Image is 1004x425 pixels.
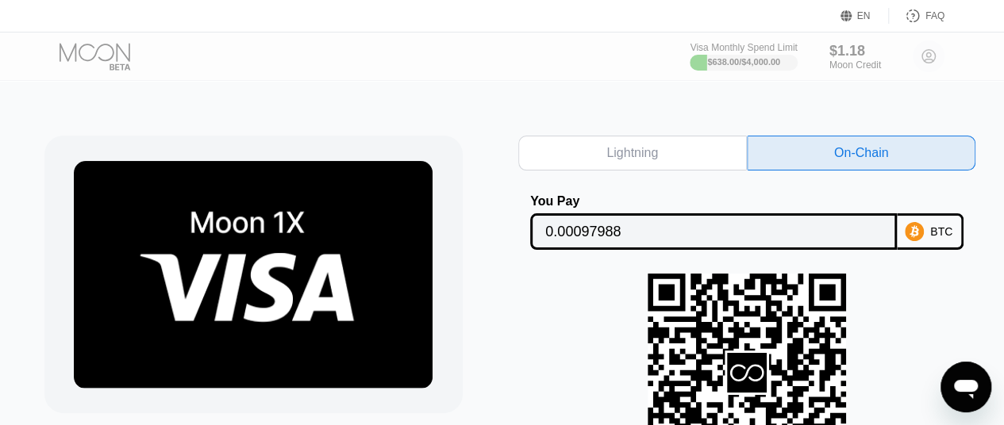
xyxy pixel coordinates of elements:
[930,225,952,238] div: BTC
[707,57,780,67] div: $638.00 / $4,000.00
[518,194,976,250] div: You PayBTC
[518,136,747,170] div: Lightning
[690,42,797,53] div: Visa Monthly Spend Limit
[747,136,975,170] div: On-Chain
[925,10,944,21] div: FAQ
[857,10,871,21] div: EN
[889,8,944,24] div: FAQ
[941,362,991,412] iframe: Button to launch messaging window
[841,8,889,24] div: EN
[690,42,797,71] div: Visa Monthly Spend Limit$638.00/$4,000.00
[834,145,888,161] div: On-Chain
[606,145,658,161] div: Lightning
[530,194,896,209] div: You Pay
